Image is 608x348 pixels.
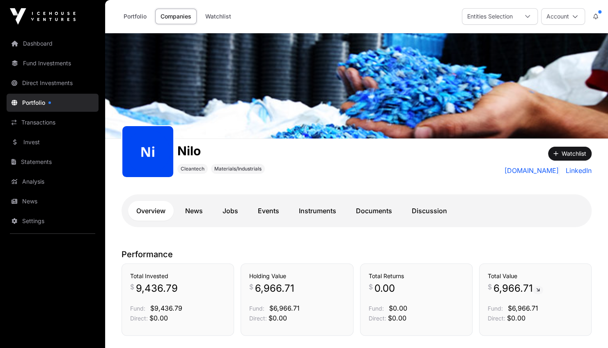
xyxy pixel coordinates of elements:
span: $ [130,282,134,292]
img: nilo164.png [126,129,170,174]
a: Watchlist [200,9,236,24]
a: Dashboard [7,35,99,53]
img: Icehouse Ventures Logo [10,8,76,25]
a: Transactions [7,113,99,131]
p: Performance [122,249,592,260]
a: LinkedIn [562,166,592,175]
span: Direct: [369,315,386,322]
img: Nilo [105,33,608,138]
span: $0.00 [389,304,407,312]
a: Overview [128,201,174,221]
span: Materials/Industrials [214,166,262,172]
span: $0.00 [268,314,287,322]
span: Fund: [369,305,384,312]
a: Analysis [7,173,99,191]
span: $9,436.79 [150,304,182,312]
span: 0.00 [374,282,395,295]
span: Fund: [249,305,264,312]
span: 9,436.79 [136,282,178,295]
h3: Holding Value [249,272,344,280]
a: Fund Investments [7,54,99,72]
a: Invest [7,133,99,151]
iframe: Chat Widget [567,309,608,348]
span: $ [369,282,373,292]
a: News [177,201,211,221]
button: Watchlist [548,147,592,161]
span: Direct: [130,315,148,322]
a: Portfolio [7,94,99,112]
span: Direct: [488,315,505,322]
h3: Total Value [488,272,583,280]
a: Statements [7,153,99,171]
span: $0.00 [149,314,168,322]
div: Entities Selection [462,9,518,24]
span: $6,966.71 [508,304,538,312]
a: Events [250,201,287,221]
a: Jobs [214,201,246,221]
span: Fund: [488,305,503,312]
button: Account [541,8,585,25]
a: News [7,192,99,210]
span: $0.00 [507,314,525,322]
span: 6,966.71 [493,282,543,295]
h3: Total Invested [130,272,225,280]
a: Documents [348,201,400,221]
span: Direct: [249,315,267,322]
span: $ [488,282,492,292]
span: $0.00 [388,314,406,322]
a: Portfolio [118,9,152,24]
a: Instruments [291,201,344,221]
a: Direct Investments [7,74,99,92]
h1: Nilo [177,143,265,158]
a: [DOMAIN_NAME] [505,166,559,175]
span: Cleantech [181,166,204,172]
span: 6,966.71 [255,282,294,295]
nav: Tabs [128,201,585,221]
span: Fund: [130,305,145,312]
a: Discussion [404,201,455,221]
h3: Total Returns [369,272,464,280]
a: Settings [7,212,99,230]
span: $ [249,282,253,292]
a: Companies [155,9,197,24]
span: $6,966.71 [269,304,300,312]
